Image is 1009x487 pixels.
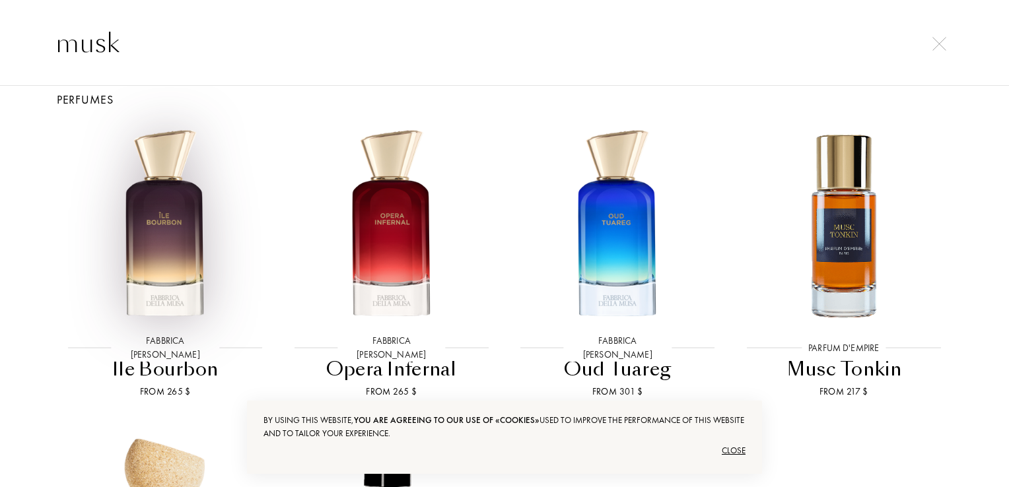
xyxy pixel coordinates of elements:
div: From 265 $ [284,385,500,399]
a: Opera InfernalFabbrica [PERSON_NAME]Opera InfernalFrom 265 $ [279,108,505,414]
span: you are agreeing to our use of «cookies» [354,414,539,426]
div: From 301 $ [510,385,726,399]
div: Fabbrica [PERSON_NAME] [564,334,672,362]
div: Perfumes [42,90,967,108]
div: Île Bourbon [57,356,273,382]
img: Oud Tuareg [516,123,719,326]
div: Fabbrica [PERSON_NAME] [112,334,219,362]
div: Musc Tonkin [736,356,952,382]
div: Fabbrica [PERSON_NAME] [337,334,445,362]
img: cross.svg [932,37,946,51]
img: Opera Infernal [290,123,493,326]
a: Musc TonkinParfum d'EmpireMusc TonkinFrom 217 $ [731,108,957,414]
div: From 265 $ [57,385,273,399]
input: Search [29,23,980,63]
div: Close [263,440,746,461]
a: Oud TuaregFabbrica [PERSON_NAME]Oud TuaregFrom 301 $ [505,108,731,414]
div: Oud Tuareg [510,356,726,382]
img: Musc Tonkin [742,123,946,326]
img: Île Bourbon [63,123,267,326]
a: Île BourbonFabbrica [PERSON_NAME]Île BourbonFrom 265 $ [52,108,279,414]
div: Opera Infernal [284,356,500,382]
div: From 217 $ [736,385,952,399]
div: By using this website, used to improve the performance of this website and to tailor your experie... [263,414,746,440]
div: Parfum d'Empire [802,341,886,354]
